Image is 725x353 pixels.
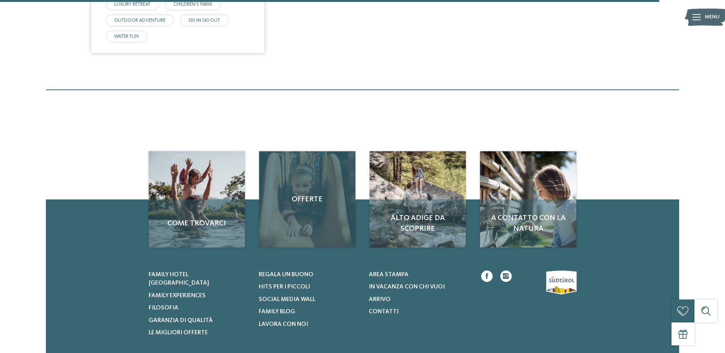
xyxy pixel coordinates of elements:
span: Come trovarci [156,218,237,229]
a: Hits per i piccoli [259,283,359,291]
a: Cercate un hotel per famiglie? Qui troverete solo i migliori! A contatto con la natura [480,151,576,248]
a: Family Blog [259,308,359,316]
span: Area stampa [369,272,409,278]
a: Garanzia di qualità [149,316,249,325]
span: Arrivo [369,296,391,303]
span: OUTDOOR ADVENTURE [114,18,165,23]
a: Cercate un hotel per famiglie? Qui troverete solo i migliori! Alto Adige da scoprire [370,151,466,248]
span: Alto Adige da scoprire [377,213,458,234]
span: Social Media Wall [259,296,315,303]
span: Garanzia di qualità [149,317,213,324]
span: Regala un buono [259,272,313,278]
a: Family hotel [GEOGRAPHIC_DATA] [149,270,249,288]
img: Cercate un hotel per famiglie? Qui troverete solo i migliori! [149,151,245,248]
a: Lavora con noi [259,320,359,329]
span: WATER FUN [114,34,139,39]
a: Le migliori offerte [149,329,249,337]
a: Arrivo [369,295,469,304]
span: Offerte [267,194,348,205]
span: Contatti [369,309,399,315]
a: Filosofia [149,304,249,312]
a: Regala un buono [259,270,359,279]
span: LUXURY RETREAT [114,2,151,7]
a: Family experiences [149,291,249,300]
span: In vacanza con chi vuoi [369,284,445,290]
span: SKI-IN SKI-OUT [188,18,220,23]
span: Lavora con noi [259,321,308,327]
img: Cercate un hotel per famiglie? Qui troverete solo i migliori! [480,151,576,248]
a: Cercate un hotel per famiglie? Qui troverete solo i migliori! Come trovarci [149,151,245,248]
span: Family hotel [GEOGRAPHIC_DATA] [149,272,209,286]
span: CHILDREN’S FARM [174,2,212,7]
span: A contatto con la natura [488,213,569,234]
span: Family experiences [149,293,206,299]
a: Area stampa [369,270,469,279]
span: Family Blog [259,309,295,315]
img: Cercate un hotel per famiglie? Qui troverete solo i migliori! [370,151,466,248]
a: Contatti [369,308,469,316]
span: Hits per i piccoli [259,284,310,290]
a: Cercate un hotel per famiglie? Qui troverete solo i migliori! Offerte [259,151,355,248]
a: In vacanza con chi vuoi [369,283,469,291]
span: Filosofia [149,305,178,311]
a: Social Media Wall [259,295,359,304]
span: Le migliori offerte [149,330,208,336]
